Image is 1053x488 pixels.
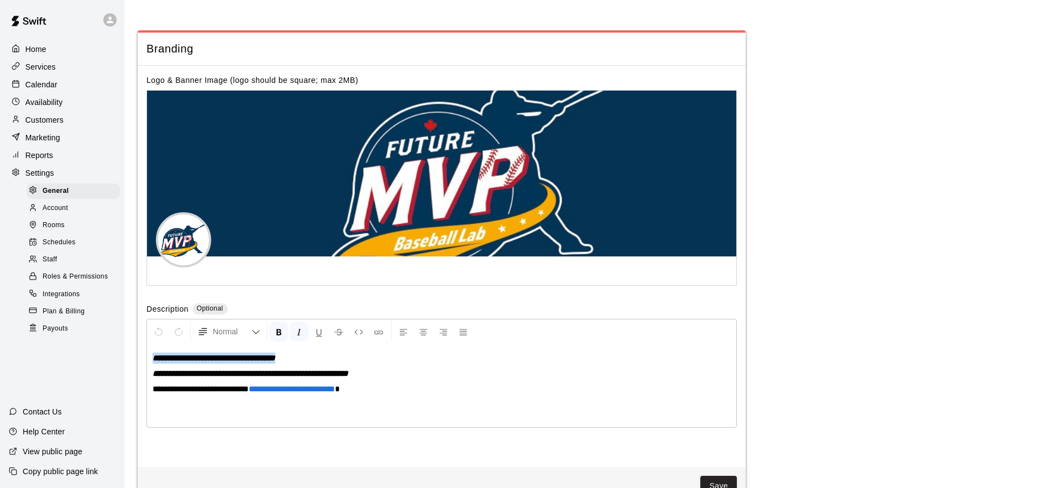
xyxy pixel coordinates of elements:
span: Branding [146,41,737,56]
a: Payouts [27,320,124,337]
a: Home [9,41,116,57]
span: Account [43,203,68,214]
a: Plan & Billing [27,303,124,320]
a: Services [9,59,116,75]
p: Contact Us [23,406,62,417]
a: Calendar [9,76,116,93]
span: Rooms [43,220,65,231]
button: Format Italics [290,322,308,342]
span: General [43,186,69,197]
button: Justify Align [454,322,473,342]
span: Roles & Permissions [43,271,108,282]
button: Left Align [394,322,413,342]
button: Insert Code [349,322,368,342]
button: Undo [149,322,168,342]
div: Schedules [27,235,120,250]
div: General [27,183,120,199]
div: Account [27,201,120,216]
a: Settings [9,165,116,181]
button: Format Bold [270,322,289,342]
div: Roles & Permissions [27,269,120,285]
a: Marketing [9,129,116,146]
a: Availability [9,94,116,111]
label: Description [146,303,188,316]
div: Payouts [27,321,120,337]
span: Plan & Billing [43,306,85,317]
a: Reports [9,147,116,164]
span: Schedules [43,237,76,248]
p: Marketing [25,132,60,143]
a: Account [27,200,124,217]
button: Format Underline [310,322,328,342]
p: Services [25,61,56,72]
div: Rooms [27,218,120,233]
span: Integrations [43,289,80,300]
p: Availability [25,97,63,108]
a: General [27,182,124,200]
button: Right Align [434,322,453,342]
span: Normal [213,326,252,337]
span: Optional [197,305,223,312]
p: Help Center [23,426,65,437]
span: Payouts [43,323,68,334]
label: Logo & Banner Image (logo should be square; max 2MB) [146,76,358,85]
a: Roles & Permissions [27,269,124,286]
p: Customers [25,114,64,125]
p: Copy public page link [23,466,98,477]
div: Staff [27,252,120,267]
button: Formatting Options [193,322,265,342]
button: Format Strikethrough [329,322,348,342]
a: Staff [27,251,124,269]
span: Staff [43,254,57,265]
p: View public page [23,446,82,457]
a: Schedules [27,234,124,251]
div: Integrations [27,287,120,302]
button: Center Align [414,322,433,342]
button: Redo [169,322,188,342]
a: Rooms [27,217,124,234]
p: Home [25,44,46,55]
div: Plan & Billing [27,304,120,319]
p: Settings [25,167,54,179]
a: Customers [9,112,116,128]
p: Reports [25,150,53,161]
p: Calendar [25,79,57,90]
a: Integrations [27,286,124,303]
button: Insert Link [369,322,388,342]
